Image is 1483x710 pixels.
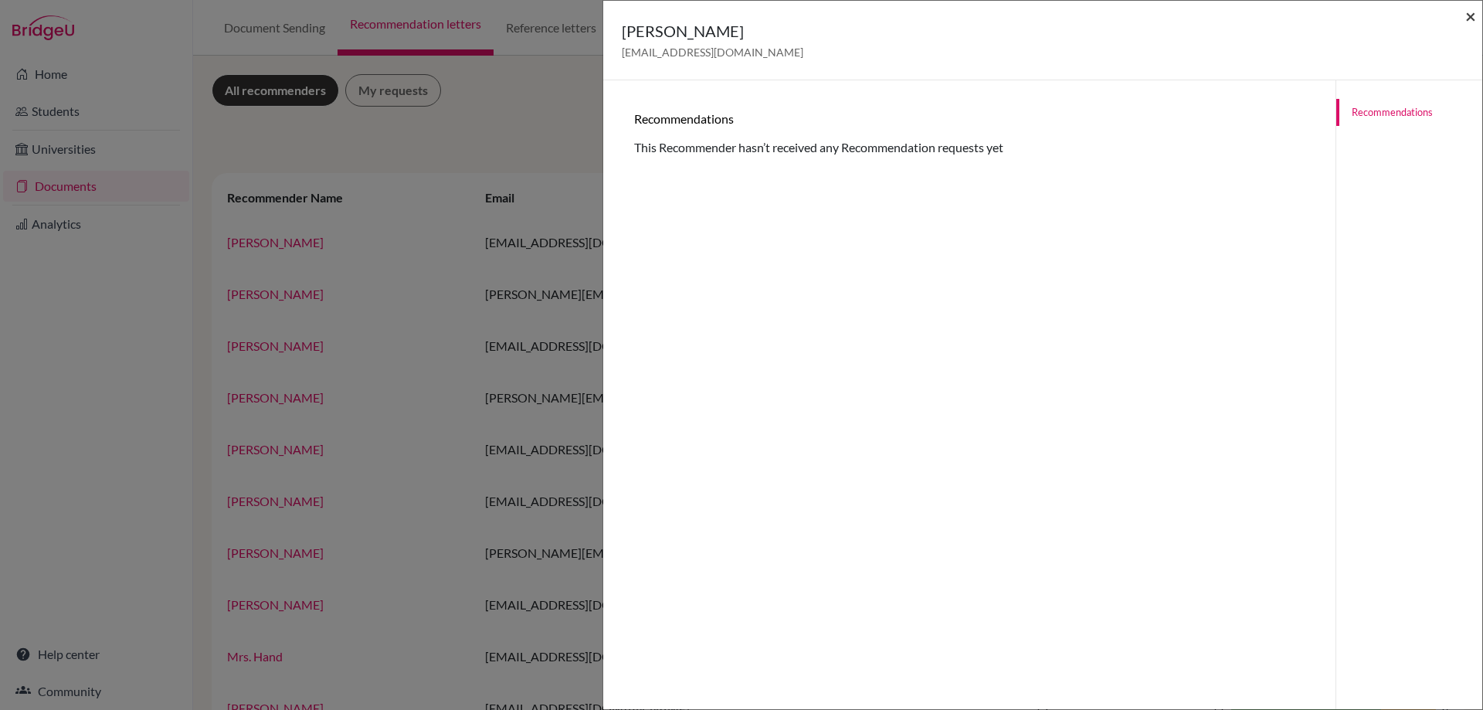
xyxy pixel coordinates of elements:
a: Recommendations [1336,99,1482,126]
span: × [1465,5,1476,27]
button: Close [1465,7,1476,25]
h6: Recommendations [634,111,1305,126]
span: [EMAIL_ADDRESS][DOMAIN_NAME] [622,46,803,59]
div: This Recommender hasn’t received any Recommendation requests yet [634,111,1305,157]
h5: [PERSON_NAME] [622,19,803,42]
